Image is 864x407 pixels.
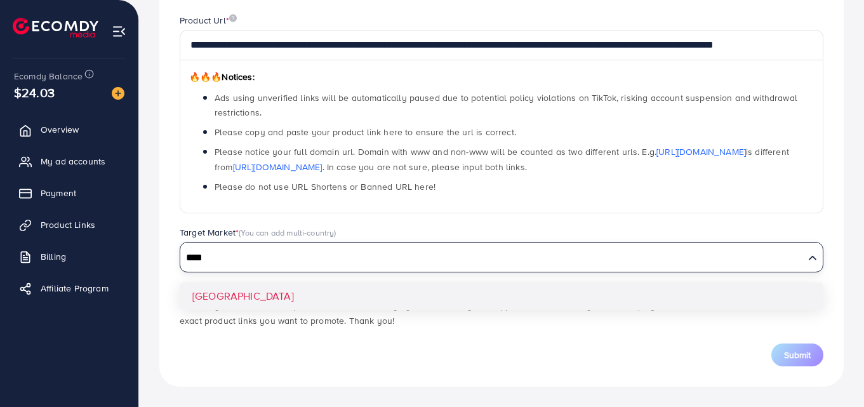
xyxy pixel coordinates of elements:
a: Payment [10,180,129,206]
a: [URL][DOMAIN_NAME] [233,161,322,173]
a: Overview [10,117,129,142]
span: Overview [41,123,79,136]
a: My ad accounts [10,149,129,174]
span: My ad accounts [41,155,105,168]
span: (You can add multi-country) [239,227,336,238]
a: Affiliate Program [10,276,129,301]
a: Billing [10,244,129,269]
label: Target Market [180,226,336,239]
span: Ecomdy Balance [14,70,83,83]
input: Search for option [182,248,803,268]
img: image [112,87,124,100]
img: image [229,14,237,22]
label: Product Url [180,14,237,27]
iframe: Chat [810,350,854,397]
img: logo [13,18,98,37]
button: Submit [771,344,823,366]
li: [GEOGRAPHIC_DATA] [180,283,823,310]
img: menu [112,24,126,39]
a: [URL][DOMAIN_NAME] [656,145,746,158]
span: Please notice your full domain url. Domain with www and non-www will be counted as two different ... [215,145,789,173]
span: Please copy and paste your product link here to ensure the url is correct. [215,126,516,138]
span: Billing [41,250,66,263]
a: Product Links [10,212,129,237]
span: Affiliate Program [41,282,109,295]
span: Notices: [189,70,255,83]
p: *Note: If you use unverified product links, the Ecomdy system will notify the support team to rev... [180,298,823,328]
span: Ads using unverified links will be automatically paused due to potential policy violations on Tik... [215,91,797,119]
span: Submit [784,349,811,361]
span: Product Links [41,218,95,231]
span: Payment [41,187,76,199]
span: $24.03 [14,83,55,102]
div: Search for option [180,242,823,272]
span: 🔥🔥🔥 [189,70,222,83]
span: Please do not use URL Shortens or Banned URL here! [215,180,435,193]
